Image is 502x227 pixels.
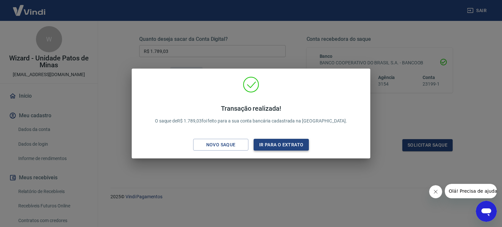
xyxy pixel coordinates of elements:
[476,201,497,222] iframe: Botão para abrir a janela de mensagens
[198,141,243,149] div: Novo saque
[155,105,347,124] p: O saque de R$ 1.789,03 foi feito para a sua conta bancária cadastrada na [GEOGRAPHIC_DATA].
[445,184,497,198] iframe: Mensagem da empresa
[193,139,248,151] button: Novo saque
[4,5,55,10] span: Olá! Precisa de ajuda?
[429,185,442,198] iframe: Fechar mensagem
[155,105,347,112] h4: Transação realizada!
[254,139,309,151] button: Ir para o extrato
